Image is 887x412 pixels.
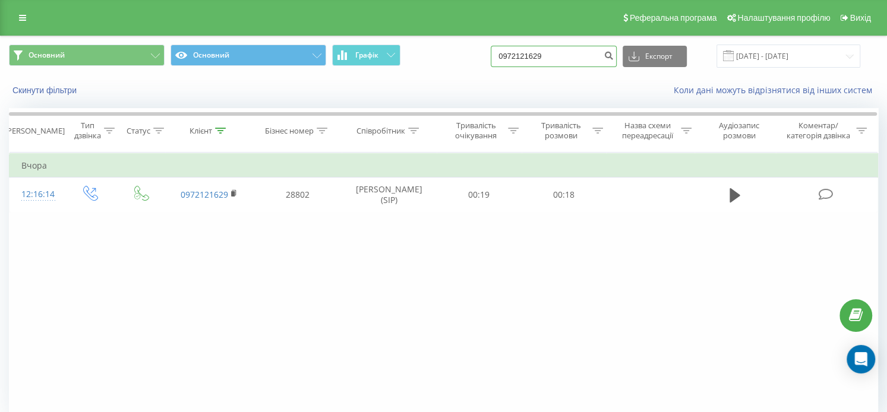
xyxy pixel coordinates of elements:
div: Тривалість розмови [532,121,590,141]
input: Пошук за номером [491,46,617,67]
td: Вчора [10,154,878,178]
a: 0972121629 [181,189,228,200]
span: Реферальна програма [630,13,717,23]
div: Аудіозапис розмови [705,121,773,141]
div: 12:16:14 [21,183,52,206]
td: [PERSON_NAME] (SIP) [342,178,437,212]
div: Коментар/категорія дзвінка [784,121,853,141]
div: Open Intercom Messenger [847,345,875,373]
span: Вихід [850,13,871,23]
span: Графік [355,51,378,59]
a: Коли дані можуть відрізнятися вiд інших систем [674,84,878,96]
td: 00:19 [437,178,522,212]
span: Налаштування профілю [737,13,830,23]
div: Бізнес номер [265,126,314,136]
button: Основний [9,45,165,66]
button: Скинути фільтри [9,85,83,96]
div: Статус [127,126,150,136]
div: Тип дзвінка [74,121,101,141]
td: 00:18 [522,178,607,212]
div: Клієнт [190,126,212,136]
div: Співробітник [356,126,405,136]
div: [PERSON_NAME] [5,126,65,136]
div: Назва схеми переадресації [617,121,678,141]
span: Основний [29,50,65,60]
button: Графік [332,45,400,66]
div: Тривалість очікування [447,121,505,141]
button: Основний [171,45,326,66]
td: 28802 [254,178,342,212]
button: Експорт [623,46,687,67]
